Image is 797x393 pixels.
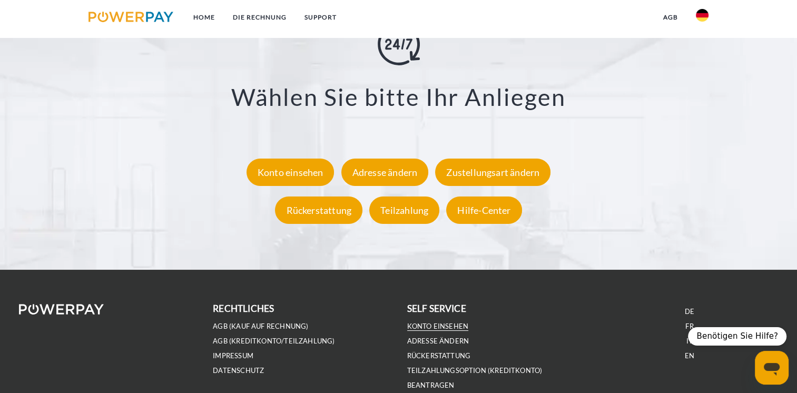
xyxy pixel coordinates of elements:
[407,366,543,390] a: Teilzahlungsoption (KREDITKONTO) beantragen
[407,303,466,314] b: self service
[213,322,308,331] a: AGB (Kauf auf Rechnung)
[444,204,524,216] a: Hilfe-Center
[407,337,469,346] a: Adresse ändern
[224,8,296,27] a: DIE RECHNUNG
[341,159,429,186] div: Adresse ändern
[213,366,264,375] a: DATENSCHUTZ
[369,196,439,224] div: Teilzahlung
[213,337,334,346] a: AGB (Kreditkonto/Teilzahlung)
[19,304,104,315] img: logo-powerpay-white.svg
[755,351,789,385] iframe: Schaltfläche zum Öffnen des Messaging-Fensters; Konversation läuft
[686,337,693,346] a: IT
[53,82,744,111] h3: Wählen Sie bitte Ihr Anliegen
[654,8,687,27] a: agb
[685,307,694,316] a: DE
[696,9,709,22] img: de
[367,204,442,216] a: Teilzahlung
[184,8,224,27] a: Home
[688,327,786,346] div: Benötigen Sie Hilfe?
[272,204,365,216] a: Rückerstattung
[685,322,693,331] a: FR
[213,303,274,314] b: rechtliches
[296,8,346,27] a: SUPPORT
[435,159,550,186] div: Zustellungsart ändern
[247,159,334,186] div: Konto einsehen
[378,23,420,65] img: online-shopping.svg
[407,351,471,360] a: Rückerstattung
[685,351,694,360] a: EN
[446,196,522,224] div: Hilfe-Center
[244,166,337,178] a: Konto einsehen
[213,351,253,360] a: IMPRESSUM
[407,322,469,331] a: Konto einsehen
[88,12,173,22] img: logo-powerpay.svg
[275,196,362,224] div: Rückerstattung
[339,166,431,178] a: Adresse ändern
[432,166,553,178] a: Zustellungsart ändern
